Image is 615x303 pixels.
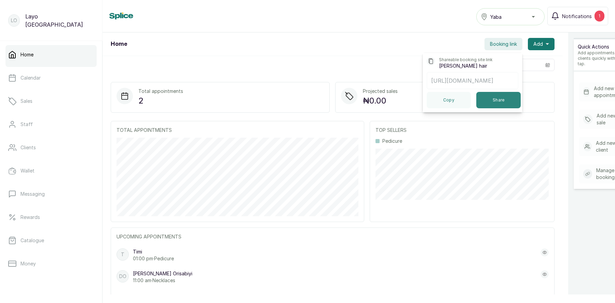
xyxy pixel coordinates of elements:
[439,57,493,63] p: Shareable booking site link
[439,63,487,69] p: [PERSON_NAME] hair
[117,127,358,134] p: TOTAL APPOINTMENTS
[20,167,35,174] p: Wallet
[423,53,522,112] div: Booking link
[11,17,17,24] p: LO
[119,273,126,280] p: DO
[5,68,97,87] a: Calendar
[476,8,545,25] button: Yaba
[20,191,45,197] p: Messaging
[5,138,97,157] a: Clients
[20,74,41,81] p: Calendar
[111,40,127,48] h1: Home
[363,95,398,107] p: ₦0.00
[547,7,608,25] button: Notifications1
[528,38,555,50] button: Add
[133,248,174,255] p: Timi
[133,277,192,284] p: 11:00 am · Necklaces
[20,51,33,58] p: Home
[138,88,183,95] p: Total appointments
[5,184,97,204] a: Messaging
[431,77,514,85] p: [URL][DOMAIN_NAME]
[382,138,402,144] p: Pedicure
[5,45,97,64] a: Home
[490,13,502,20] span: Yaba
[594,11,604,22] div: 1
[20,260,36,267] p: Money
[133,270,192,277] p: [PERSON_NAME] Orisabiyi
[484,38,522,50] button: Booking link
[121,251,124,258] p: T
[117,233,549,240] p: UPCOMING APPOINTMENTS
[427,92,471,108] button: Copy
[133,255,174,262] p: 01:00 pm · Pedicure
[375,127,549,134] p: TOP SELLERS
[5,115,97,134] a: Staff
[5,208,97,227] a: Rewards
[476,92,521,108] button: Share
[20,98,32,105] p: Sales
[20,121,33,128] p: Staff
[5,231,97,250] a: Catalogue
[5,161,97,180] a: Wallet
[5,92,97,111] a: Sales
[20,214,40,221] p: Rewards
[562,13,592,20] span: Notifications
[20,144,36,151] p: Clients
[363,88,398,95] p: Projected sales
[138,95,183,107] p: 2
[20,237,44,244] p: Catalogue
[533,41,543,47] span: Add
[25,12,94,29] p: Layo [GEOGRAPHIC_DATA]
[5,277,97,297] a: Reports
[545,63,550,67] svg: calendar
[5,254,97,273] a: Money
[490,41,517,47] span: Booking link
